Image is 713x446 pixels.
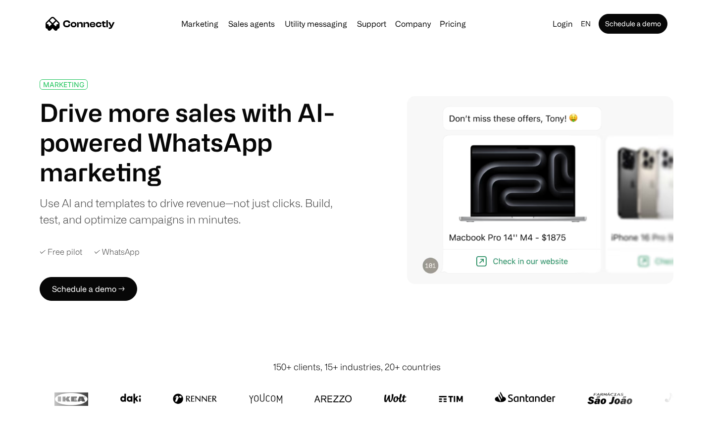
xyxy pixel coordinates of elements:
[599,14,667,34] a: Schedule a demo
[10,428,59,443] aside: Language selected: English
[224,20,279,28] a: Sales agents
[94,247,140,257] div: ✓ WhatsApp
[40,98,346,187] h1: Drive more sales with AI-powered WhatsApp marketing
[177,20,222,28] a: Marketing
[281,20,351,28] a: Utility messaging
[577,17,597,31] div: en
[40,247,82,257] div: ✓ Free pilot
[40,195,346,227] div: Use AI and templates to drive revenue—not just clicks. Build, test, and optimize campaigns in min...
[436,20,470,28] a: Pricing
[20,429,59,443] ul: Language list
[392,17,434,31] div: Company
[395,17,431,31] div: Company
[353,20,390,28] a: Support
[43,81,84,88] div: MARKETING
[273,360,441,374] div: 150+ clients, 15+ industries, 20+ countries
[46,16,115,31] a: home
[40,277,137,301] a: Schedule a demo →
[549,17,577,31] a: Login
[581,17,591,31] div: en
